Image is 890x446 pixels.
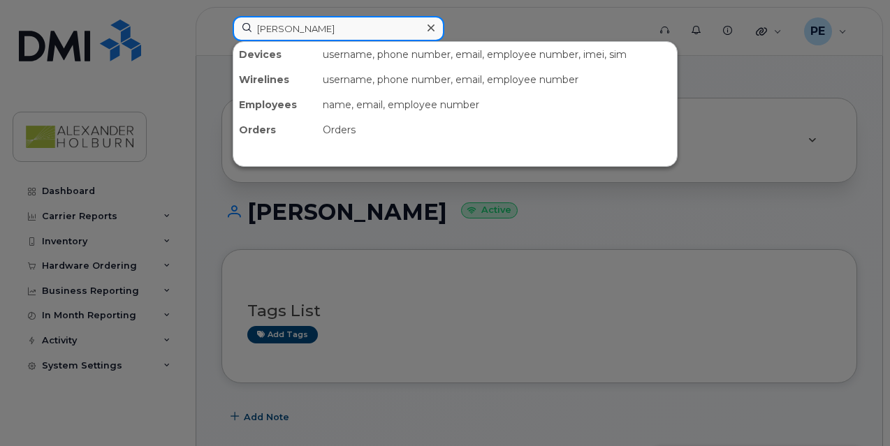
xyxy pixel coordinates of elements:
div: Wirelines [233,67,317,92]
div: username, phone number, email, employee number, imei, sim [317,42,677,67]
div: name, email, employee number [317,92,677,117]
div: Employees [233,92,317,117]
div: Orders [233,117,317,142]
div: Orders [317,117,677,142]
div: Devices [233,42,317,67]
div: username, phone number, email, employee number [317,67,677,92]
